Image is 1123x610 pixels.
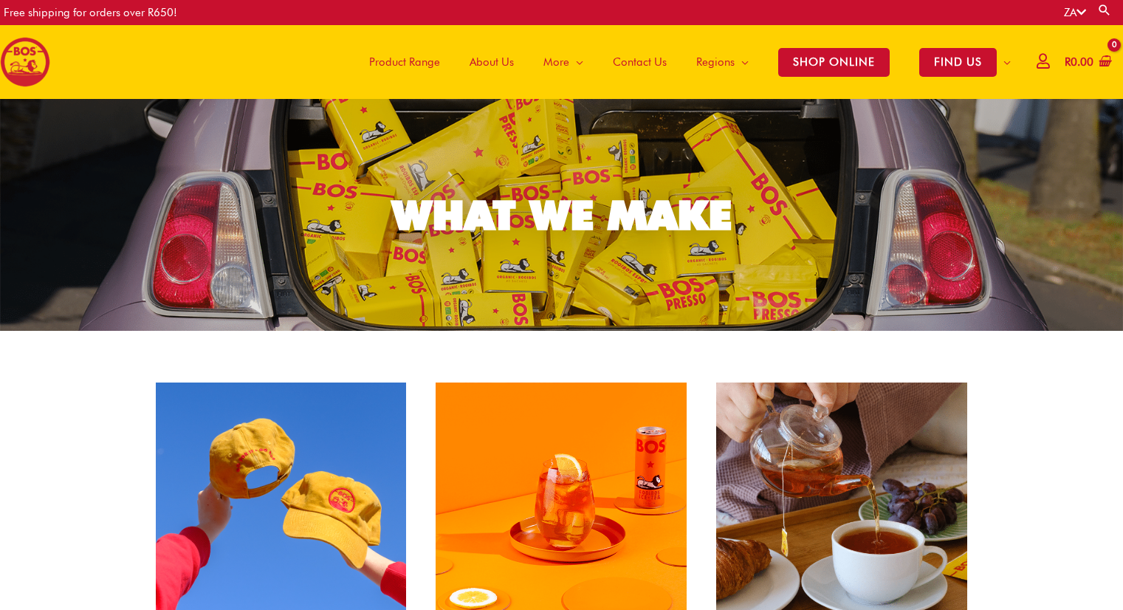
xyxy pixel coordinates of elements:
[696,40,735,84] span: Regions
[778,48,890,77] span: SHOP ONLINE
[343,25,1026,99] nav: Site Navigation
[1065,55,1071,69] span: R
[1064,6,1086,19] a: ZA
[354,25,455,99] a: Product Range
[1097,3,1112,17] a: Search button
[919,48,997,77] span: FIND US
[1062,46,1112,79] a: View Shopping Cart, empty
[543,40,569,84] span: More
[598,25,681,99] a: Contact Us
[369,40,440,84] span: Product Range
[613,40,667,84] span: Contact Us
[1065,55,1093,69] bdi: 0.00
[392,195,732,236] div: WHAT WE MAKE
[529,25,598,99] a: More
[455,25,529,99] a: About Us
[681,25,763,99] a: Regions
[470,40,514,84] span: About Us
[763,25,904,99] a: SHOP ONLINE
